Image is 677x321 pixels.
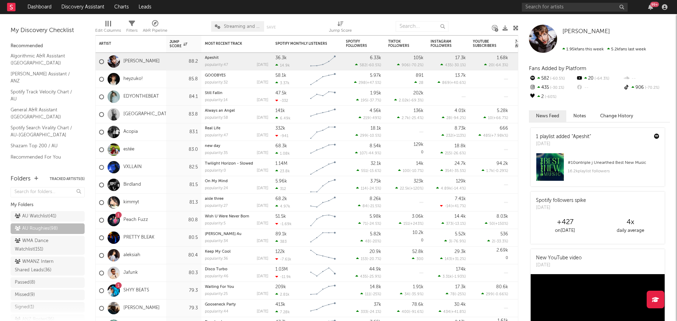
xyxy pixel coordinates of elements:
div: 1.68k [497,56,508,60]
span: -26.6 % [452,152,465,155]
div: 8.26k [370,197,381,201]
a: WMANZ Intern Shared Leads(36) [11,257,85,276]
div: 5.96k [275,179,287,184]
div: Jump Score [329,18,352,38]
span: 354 [445,169,452,173]
div: Apeshit [205,56,268,60]
div: 5.28k [497,109,508,113]
div: ( ) [436,186,466,191]
div: [DATE] [257,169,268,173]
div: ( ) [355,63,381,67]
div: ( ) [482,168,508,173]
div: 666 [500,126,508,131]
div: 4 x [598,218,663,227]
div: Always an Angel [205,109,268,113]
span: -94.2 % [452,116,465,120]
button: Save [267,25,276,29]
a: VXLLAIN [123,164,142,170]
span: 1.7k [486,169,493,173]
div: YouTube Subscribers [473,39,498,48]
div: [DATE] [257,134,268,137]
a: WMA Dance Watchlist(151) [11,236,85,255]
a: #10ontriple j Unearthed Best New Music16.2kplaylist followers [531,153,665,186]
span: 195 [361,99,367,103]
div: [DATE] [536,204,586,211]
a: [PERSON_NAME] Assistant / ANZ [11,70,78,85]
div: Most Recent Track [205,42,258,46]
div: 83.0 [170,146,198,154]
div: AU Watchlist ( 41 ) [15,212,56,221]
svg: Chart title [307,211,339,229]
svg: Chart title [307,53,339,70]
div: -332 [275,98,288,103]
div: ( ) [358,221,381,226]
button: 99+ [648,4,653,10]
span: 84 [362,204,367,208]
a: Gooseneck Party [205,303,236,307]
a: On My Mind [205,179,228,183]
span: 2.7k [402,116,409,120]
div: 88.2 [170,57,198,66]
div: Spotify followers spike [536,197,586,204]
div: 891 [416,73,423,78]
span: -37.7 % [368,99,380,103]
div: Spotify Followers [346,39,371,48]
a: Algorithmic A&R Assistant ([GEOGRAPHIC_DATA]) [11,52,78,67]
div: ( ) [478,133,508,138]
span: -60.5 % [549,77,565,81]
div: ( ) [438,80,466,85]
span: 28 [446,116,451,120]
span: 20 [489,63,493,67]
div: ( ) [441,221,466,226]
div: Spotify Monthly Listeners [275,42,328,46]
span: +47.5 % [367,81,380,85]
div: 332k [275,126,285,131]
div: [DATE] [257,63,268,67]
div: 582 [529,74,576,83]
div: 1 playlist added [536,133,591,141]
div: Still Fallin [205,91,268,95]
a: Acopia [123,129,138,135]
div: Edit Columns [95,18,121,38]
div: 13.7k [455,73,466,78]
a: Recommended For You [11,153,78,161]
span: +120 % [410,187,422,191]
span: +113 % [453,134,465,138]
span: 151 [403,222,409,226]
div: 2 [529,92,576,101]
div: My Discovery Checklist [11,26,85,35]
span: -10.5 % [368,134,380,138]
a: aleksiah [123,252,140,258]
div: aisle three [205,197,268,201]
span: -24.5 % [368,222,380,226]
span: 299 [360,134,367,138]
span: 1.95k fans this week [562,47,604,51]
svg: Chart title [307,70,339,88]
div: 83.1 [170,128,198,136]
span: -49 % [371,116,380,120]
span: 869 [442,81,450,85]
a: Spotify Track Velocity Chart / AU [11,88,78,103]
span: 906 [402,63,409,67]
span: 4.89k [441,187,451,191]
div: 94.2k [496,161,508,166]
div: [DATE] [257,204,268,208]
a: estée [123,147,134,153]
button: Change History [593,110,640,122]
a: Signed(1) [11,302,85,313]
div: 17.3k [455,56,466,60]
span: -64.3 % [593,77,609,81]
span: -69.3 % [410,99,422,103]
a: aisle three [205,197,224,201]
a: Jafunk [123,270,138,276]
svg: Chart title [307,123,339,141]
div: Wish U Were Never Born [205,215,268,218]
div: 323k [414,179,423,184]
span: Fans Added by Platform [529,66,586,71]
svg: Chart title [307,159,339,176]
div: ( ) [394,98,423,103]
div: ( ) [356,186,381,191]
div: A&R Pipeline [143,18,167,38]
a: [GEOGRAPHIC_DATA] [123,111,171,117]
svg: Chart title [307,106,339,123]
